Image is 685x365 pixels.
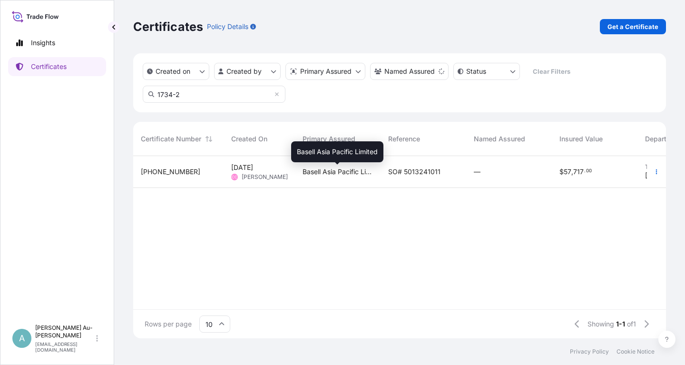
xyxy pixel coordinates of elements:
[600,19,666,34] a: Get a Certificate
[525,64,578,79] button: Clear Filters
[453,63,520,80] button: certificateStatus Filter options
[35,324,94,339] p: [PERSON_NAME] Au-[PERSON_NAME]
[384,67,435,76] p: Named Assured
[8,57,106,76] a: Certificates
[232,172,237,182] span: CC
[226,67,262,76] p: Created by
[156,67,190,76] p: Created on
[645,171,667,180] span: [DATE]
[35,341,94,353] p: [EMAIL_ADDRESS][DOMAIN_NAME]
[564,168,571,175] span: 57
[571,168,573,175] span: ,
[570,348,609,355] a: Privacy Policy
[231,163,253,172] span: [DATE]
[587,319,614,329] span: Showing
[285,63,365,80] button: distributor Filter options
[141,134,201,144] span: Certificate Number
[607,22,658,31] p: Get a Certificate
[474,134,525,144] span: Named Assured
[31,38,55,48] p: Insights
[303,134,355,144] span: Primary Assured
[616,319,625,329] span: 1-1
[143,63,209,80] button: createdOn Filter options
[214,63,281,80] button: createdBy Filter options
[586,169,592,173] span: 00
[645,134,676,144] span: Departure
[145,319,192,329] span: Rows per page
[297,147,378,157] span: Basell Asia Pacific Limited
[8,33,106,52] a: Insights
[573,168,584,175] span: 717
[31,62,67,71] p: Certificates
[141,167,200,177] span: [PHONE_NUMBER]
[388,167,440,177] span: SO# 5013241011
[133,19,203,34] p: Certificates
[300,67,352,76] p: Primary Assured
[584,169,586,173] span: .
[388,134,420,144] span: Reference
[242,173,288,181] span: [PERSON_NAME]
[143,86,285,103] input: Search Certificate or Reference...
[19,334,25,343] span: A
[231,134,267,144] span: Created On
[533,67,570,76] p: Clear Filters
[203,133,215,145] button: Sort
[627,319,636,329] span: of 1
[559,134,603,144] span: Insured Value
[466,67,486,76] p: Status
[616,348,655,355] a: Cookie Notice
[370,63,449,80] button: cargoOwner Filter options
[474,167,480,177] span: —
[303,167,373,177] span: Basell Asia Pacific Limited
[207,22,248,31] p: Policy Details
[559,168,564,175] span: $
